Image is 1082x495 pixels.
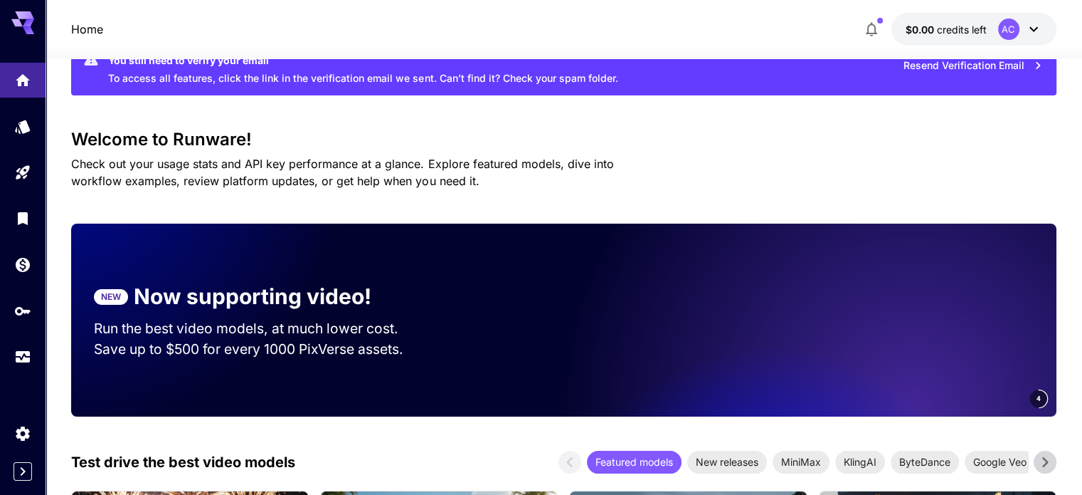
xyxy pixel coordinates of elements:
button: Resend Verification Email [896,51,1051,80]
span: 4 [1036,393,1041,404]
div: Settings [14,424,31,442]
p: Test drive the best video models [71,452,295,473]
span: $0.00 [906,24,937,36]
p: NEW [101,291,121,303]
span: New releases [687,454,767,469]
div: API Keys [14,298,31,316]
div: Library [14,209,31,227]
div: Wallet [14,251,31,269]
a: Home [71,21,103,38]
h3: Welcome to Runware! [71,130,1056,150]
div: $0.00 [906,22,987,37]
div: Models [14,118,31,135]
span: credits left [937,24,987,36]
div: Featured models [587,451,681,474]
p: Save up to $500 for every 1000 PixVerse assets. [94,339,425,360]
span: KlingAI [835,454,885,469]
div: New releases [687,451,767,474]
span: MiniMax [773,454,829,469]
p: Run the best video models, at much lower cost. [94,318,425,339]
span: Check out your usage stats and API key performance at a glance. Explore featured models, dive int... [71,157,613,188]
nav: breadcrumb [71,21,103,38]
div: Home [14,67,31,85]
div: Playground [14,164,31,182]
span: ByteDance [891,454,959,469]
button: $0.00AC [891,13,1056,46]
button: Expand sidebar [14,462,32,481]
span: Featured models [587,454,681,469]
div: MiniMax [773,451,829,474]
p: Now supporting video! [134,281,371,313]
div: You still need to verify your email [108,53,617,68]
div: ByteDance [891,451,959,474]
div: Google Veo [965,451,1035,474]
div: AC [998,19,1019,40]
div: KlingAI [835,451,885,474]
div: To access all features, click the link in the verification email we sent. Can’t find it? Check yo... [108,48,617,91]
span: Google Veo [965,454,1035,469]
div: Usage [14,348,31,366]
